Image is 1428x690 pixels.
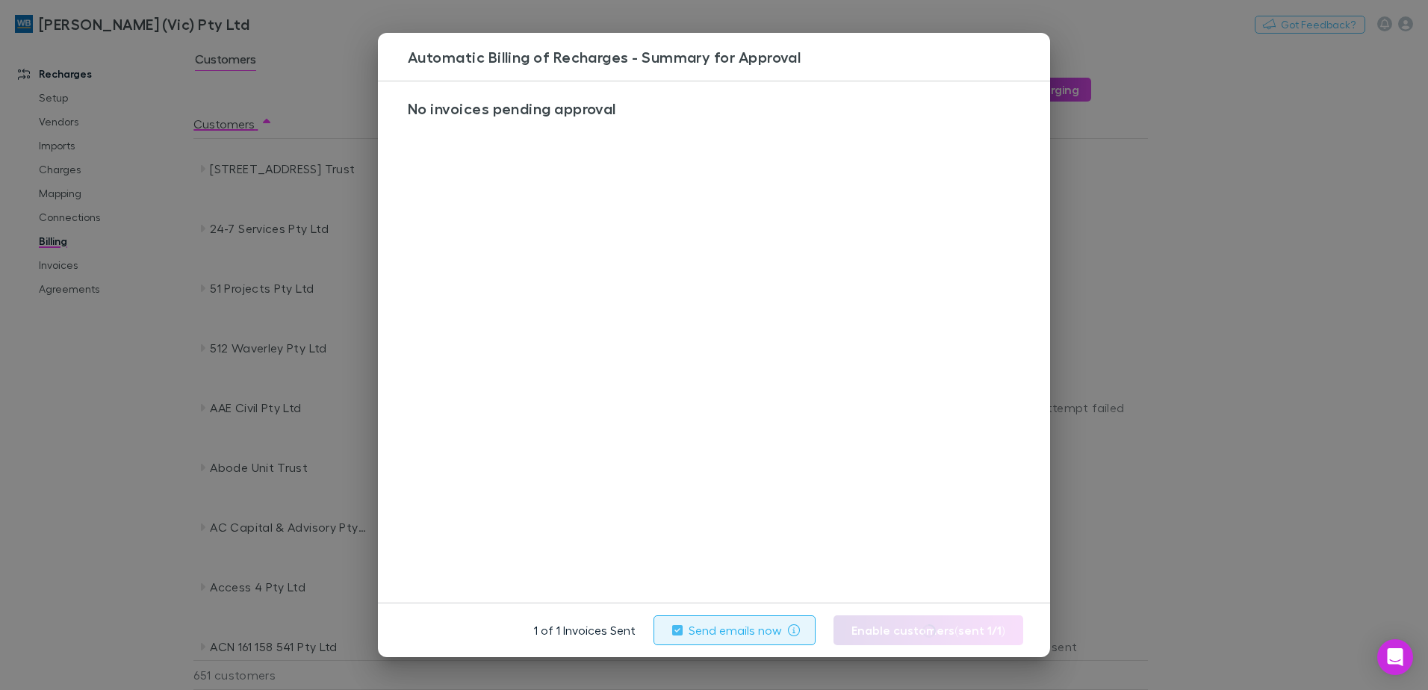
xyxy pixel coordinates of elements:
[396,99,1043,117] h3: No invoices pending approval
[402,48,1050,66] h3: Automatic Billing of Recharges - Summary for Approval
[833,615,1023,645] button: Enable customers(sent 1/1)
[534,615,1036,645] div: 1 of 1 Invoices Sent
[654,615,816,645] button: Send emails now
[1377,639,1413,675] div: Open Intercom Messenger
[689,621,782,639] label: Send emails now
